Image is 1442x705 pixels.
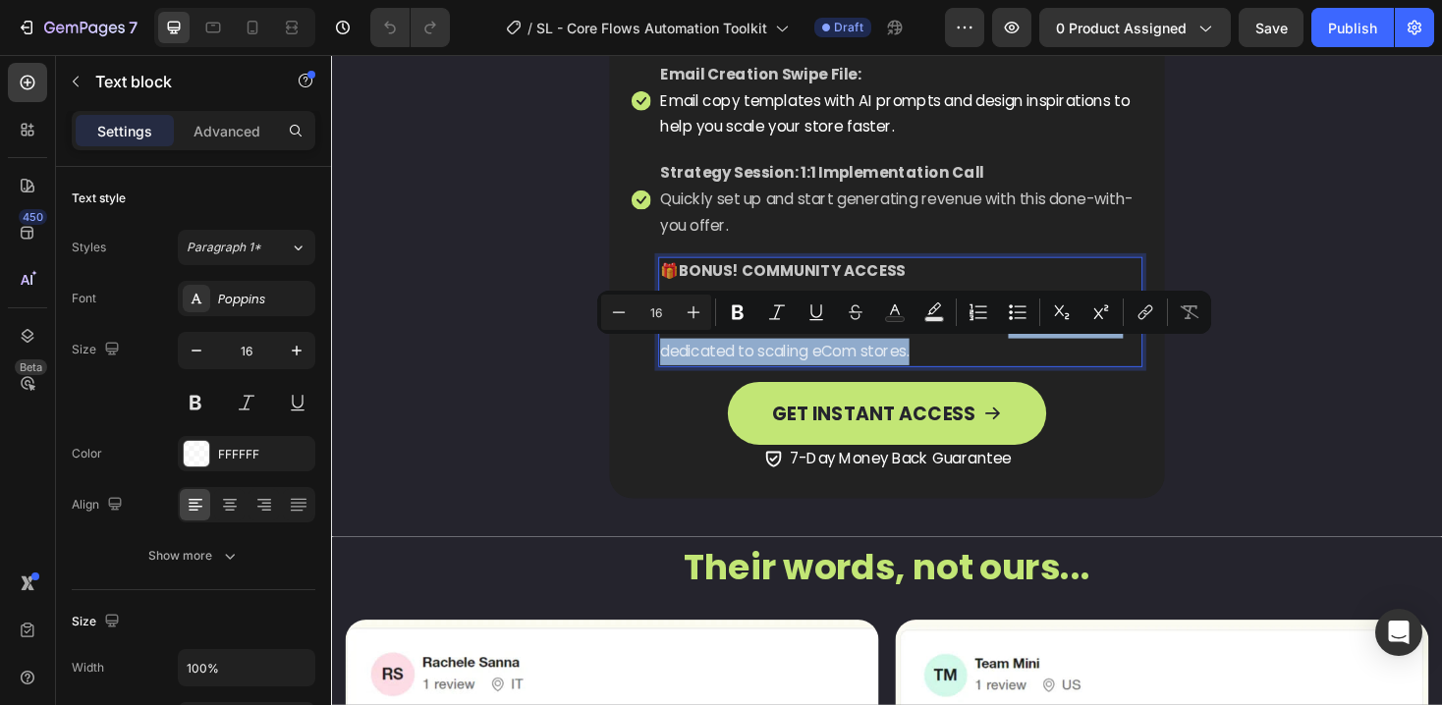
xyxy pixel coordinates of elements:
[1255,20,1288,36] span: Save
[8,8,146,47] button: 7
[95,70,262,93] p: Text block
[178,230,315,265] button: Paragraph 1*
[129,16,138,39] p: 7
[527,18,532,38] span: /
[194,121,260,141] p: Advanced
[187,239,261,256] span: Paragraph 1*
[1039,8,1231,47] button: 0 product assigned
[347,214,860,331] div: Rich Text Editor. Editing area: main
[834,19,863,36] span: Draft
[349,244,859,328] p: 7-day FREE trial. Learn from seasoned email marketing experts, get your questions answered, and c...
[72,492,127,518] div: Align
[72,609,124,635] div: Size
[19,209,47,225] div: 450
[179,650,314,685] input: Auto
[368,218,609,241] strong: BONUS! COMMUNITY ACCESS
[72,290,96,307] div: Font
[72,445,102,462] div: Color
[1239,8,1303,47] button: Save
[1328,18,1377,38] div: Publish
[331,55,1442,705] iframe: Design area
[486,416,722,439] span: 7-Day Money Back Guarantee
[468,362,684,398] p: GET INSTANT ACCESS
[218,291,310,308] div: Poppins
[72,538,315,573] button: Show more
[370,8,450,47] div: Undo/Redo
[349,139,859,196] p: Quickly set up and start generating revenue with this done-with-you offer.
[72,659,104,677] div: Width
[15,359,47,375] div: Beta
[72,337,124,363] div: Size
[72,190,126,207] div: Text style
[148,546,240,566] div: Show more
[420,347,758,413] button: <p>GET INSTANT ACCESS</p>
[72,239,106,256] div: Styles
[536,18,767,38] span: SL - Core Flows Automation Toolkit
[373,516,805,569] span: Their words, not ours...
[1056,18,1187,38] span: 0 product assigned
[597,291,1211,334] div: Editor contextual toolbar
[349,216,859,244] p: 🎁
[1311,8,1394,47] button: Publish
[97,121,152,141] p: Settings
[349,113,693,136] strong: Strategy Session: 1:1 Implementation Call
[218,446,310,463] div: FFFFFF
[1375,609,1422,656] div: Open Intercom Messenger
